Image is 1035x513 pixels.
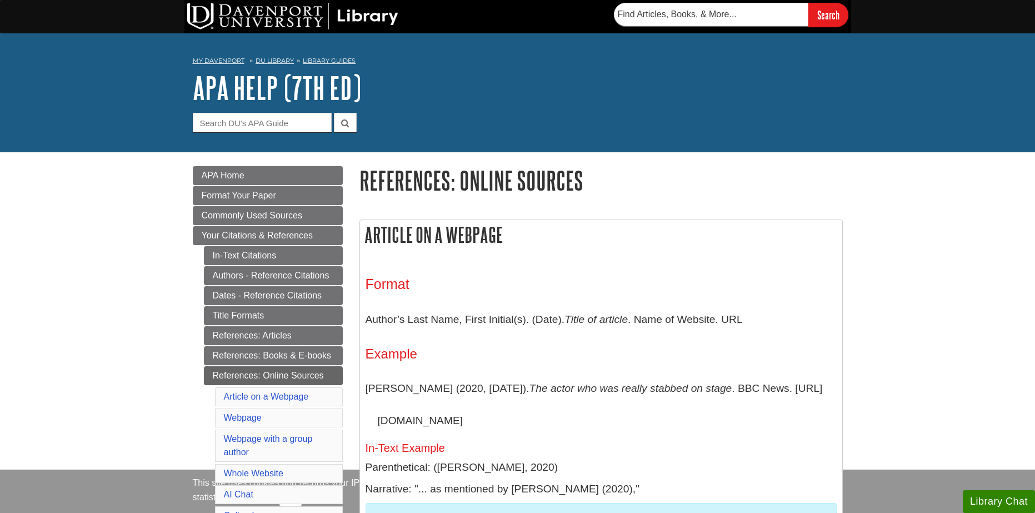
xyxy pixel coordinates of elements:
p: [PERSON_NAME] (2020, [DATE]). . BBC News. [URL][DOMAIN_NAME] [366,372,837,436]
i: The actor who was really stabbed on stage [529,382,732,394]
a: My Davenport [193,56,244,66]
p: Author’s Last Name, First Initial(s). (Date). . Name of Website. URL [366,303,837,336]
form: Searches DU Library's articles, books, and more [614,3,848,27]
h3: Format [366,276,837,292]
a: Whole Website [224,469,283,478]
i: Title of article [564,313,628,325]
a: Webpage [224,413,262,422]
a: Webpage with a group author [224,434,313,457]
a: Your Citations & References [193,226,343,245]
p: Parenthetical: ([PERSON_NAME], 2020) [366,460,837,476]
a: APA Home [193,166,343,185]
nav: breadcrumb [193,53,843,71]
h2: Article on a Webpage [360,220,842,250]
p: Narrative: "... as mentioned by [PERSON_NAME] (2020)," [366,481,837,497]
a: In-Text Citations [204,246,343,265]
a: References: Books & E-books [204,346,343,365]
a: DU Library [256,57,294,64]
span: Commonly Used Sources [202,211,302,220]
span: Your Citations & References [202,231,313,240]
a: References: Articles [204,326,343,345]
a: Article on a Webpage [224,392,309,401]
span: APA Home [202,171,244,180]
input: Search [808,3,848,27]
a: References: Online Sources [204,366,343,385]
a: Authors - Reference Citations [204,266,343,285]
a: APA Help (7th Ed) [193,71,361,105]
h1: References: Online Sources [359,166,843,195]
input: Find Articles, Books, & More... [614,3,808,26]
input: Search DU's APA Guide [193,113,332,132]
h5: In-Text Example [366,442,837,454]
a: AI Chat [224,490,253,499]
a: Format Your Paper [193,186,343,205]
button: Library Chat [963,490,1035,513]
a: Commonly Used Sources [193,206,343,225]
a: Library Guides [303,57,356,64]
a: Dates - Reference Citations [204,286,343,305]
img: DU Library [187,3,398,29]
span: Format Your Paper [202,191,276,200]
h4: Example [366,347,837,361]
a: Title Formats [204,306,343,325]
